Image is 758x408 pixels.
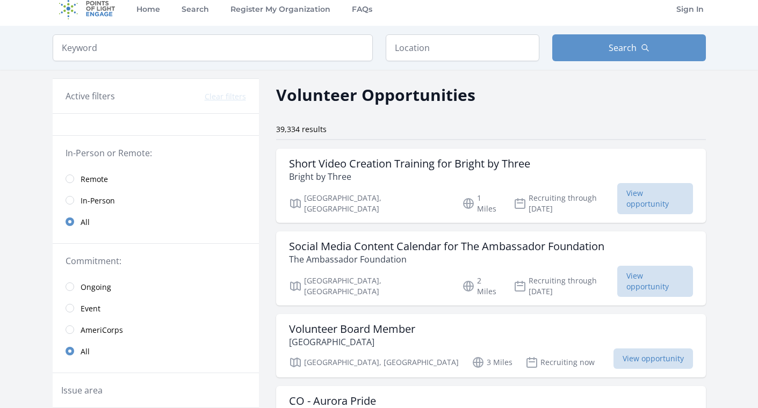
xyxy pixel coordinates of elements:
a: AmeriCorps [53,319,259,340]
p: [GEOGRAPHIC_DATA], [GEOGRAPHIC_DATA] [289,275,450,297]
p: 1 Miles [462,193,501,214]
a: Ongoing [53,276,259,297]
legend: In-Person or Remote: [66,147,246,159]
span: Event [81,303,100,314]
span: Search [609,41,637,54]
legend: Commitment: [66,254,246,267]
legend: Issue area [61,384,103,397]
p: [GEOGRAPHIC_DATA], [GEOGRAPHIC_DATA] [289,356,459,369]
h3: Social Media Content Calendar for The Ambassador Foundation [289,240,604,253]
span: View opportunity [617,266,693,297]
p: 3 Miles [472,356,512,369]
span: AmeriCorps [81,325,123,336]
a: Volunteer Board Member [GEOGRAPHIC_DATA] [GEOGRAPHIC_DATA], [GEOGRAPHIC_DATA] 3 Miles Recruiting ... [276,314,706,377]
h3: CO - Aurora Pride [289,395,376,407]
span: 39,334 results [276,124,327,134]
span: Remote [81,174,108,185]
input: Keyword [53,34,373,61]
button: Clear filters [205,91,246,102]
a: Social Media Content Calendar for The Ambassador Foundation The Ambassador Foundation [GEOGRAPHIC... [276,231,706,305]
p: [GEOGRAPHIC_DATA] [289,336,415,348]
a: In-Person [53,190,259,211]
p: [GEOGRAPHIC_DATA], [GEOGRAPHIC_DATA] [289,193,450,214]
span: All [81,346,90,357]
p: Recruiting now [525,356,595,369]
a: Remote [53,168,259,190]
button: Search [552,34,706,61]
span: View opportunity [617,183,693,214]
span: Ongoing [81,282,111,293]
span: All [81,217,90,228]
a: Event [53,297,259,319]
span: In-Person [81,195,115,206]
p: The Ambassador Foundation [289,253,604,266]
a: All [53,340,259,362]
input: Location [386,34,539,61]
p: Bright by Three [289,170,530,183]
p: Recruiting through [DATE] [514,193,617,214]
p: 2 Miles [462,275,501,297]
h3: Volunteer Board Member [289,323,415,336]
span: View opportunity [613,348,693,369]
h2: Volunteer Opportunities [276,83,475,107]
h3: Short Video Creation Training for Bright by Three [289,157,530,170]
a: All [53,211,259,232]
a: Short Video Creation Training for Bright by Three Bright by Three [GEOGRAPHIC_DATA], [GEOGRAPHIC_... [276,149,706,223]
h3: Active filters [66,90,115,103]
p: Recruiting through [DATE] [514,275,617,297]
